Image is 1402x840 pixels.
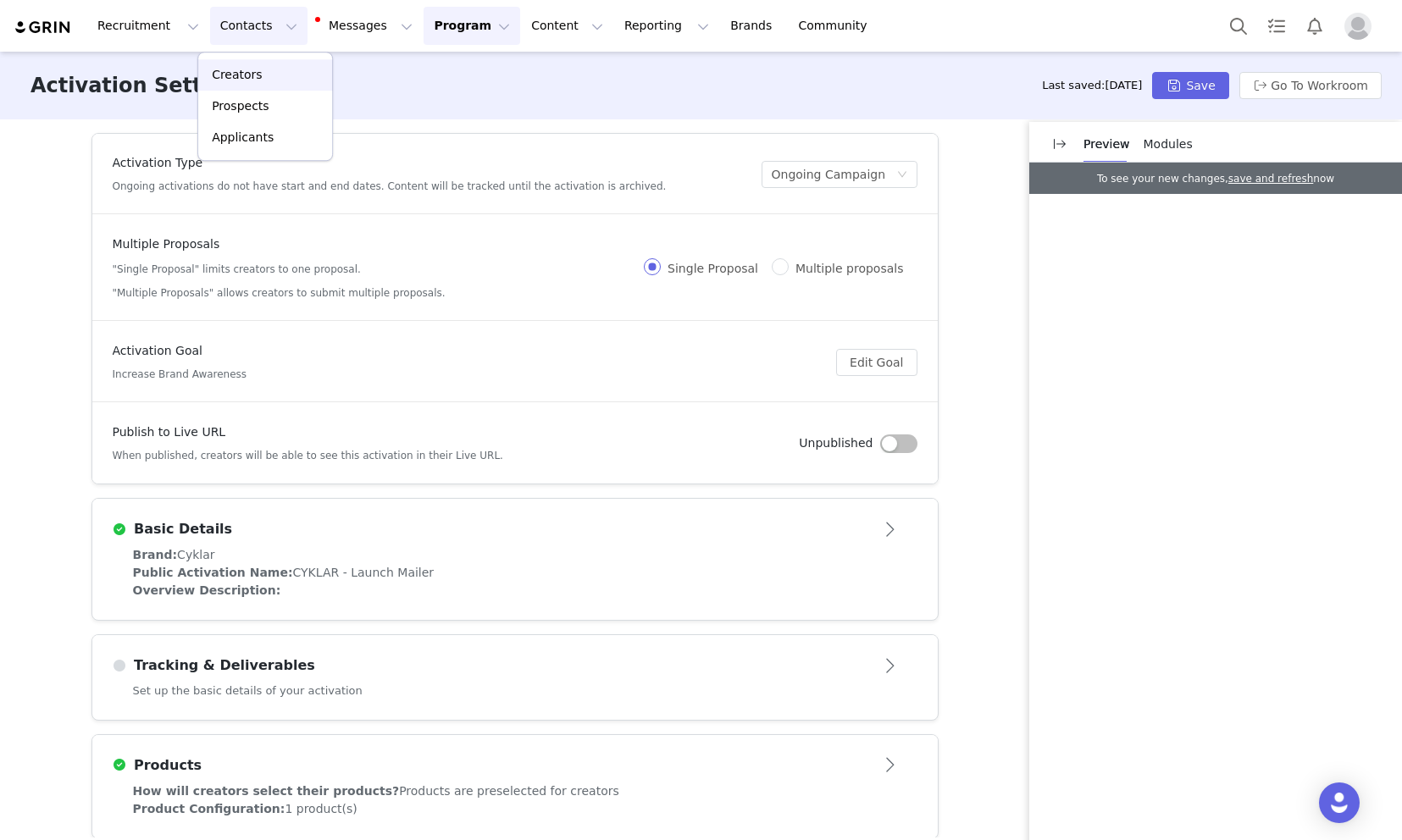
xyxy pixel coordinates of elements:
[308,7,423,45] button: Messages
[897,169,907,181] i: icon: down
[799,434,873,452] h4: Unpublished
[1152,72,1228,99] button: Save
[864,516,917,543] button: Open module
[1334,13,1388,40] button: Profile
[113,179,667,194] h5: Ongoing activations do not have start and end dates. Content will be tracked until the activation...
[1313,173,1334,185] span: now
[177,548,214,561] span: Cyklar
[210,7,308,45] button: Contacts
[661,262,765,275] span: Single Proposal
[113,423,503,441] h4: Publish to Live URL
[1344,13,1372,40] img: placeholder-profile.jpg
[864,752,917,779] button: Open module
[836,349,917,376] button: Edit Goal
[1097,173,1228,185] span: To see your new changes,
[113,448,503,463] h5: When published, creators will be able to see this activation in their Live URL.
[113,154,667,172] h4: Activation Type
[113,285,446,301] h5: "Multiple Proposals" allows creators to submit multiple proposals.
[1319,782,1360,823] div: Open Intercom Messenger
[113,342,247,360] h4: Activation Goal
[1239,72,1382,99] button: Go To Workroom
[212,129,274,146] p: Applicants
[1144,137,1193,151] span: Modules
[399,784,619,798] span: Products are preselected for creators
[285,802,357,815] span: 1 product(s)
[1296,7,1333,45] button: Notifications
[1220,7,1257,45] button: Search
[92,682,938,720] div: Set up the basic details of your activation
[127,655,315,676] h3: Tracking & Deliverables
[1083,135,1130,153] p: Preview
[293,566,435,579] span: CYKLAR - Launch Mailer
[1258,7,1295,45] a: Tasks
[212,66,263,84] p: Creators
[14,19,73,36] img: grin logo
[127,755,202,776] h3: Products
[1105,79,1142,91] span: [DATE]
[133,784,400,798] span: How will creators select their products?
[789,262,910,275] span: Multiple proposals
[772,162,886,187] div: Ongoing Campaign
[789,7,885,45] a: Community
[133,548,178,561] span: Brand:
[720,7,787,45] a: Brands
[212,97,269,115] p: Prospects
[113,235,446,253] h4: Multiple Proposals
[1228,173,1313,185] a: save and refresh
[614,7,719,45] button: Reporting
[133,583,281,597] span: Overview Description:
[521,7,613,45] button: Content
[113,367,247,382] h5: Increase Brand Awareness
[133,566,293,579] span: Public Activation Name:
[113,262,446,277] h5: "Single Proposal" limits creators to one proposal.
[87,7,209,45] button: Recruitment
[133,802,285,815] span: Product Configuration:
[424,7,520,45] button: Program
[864,652,917,679] button: Open module
[30,70,250,101] h3: Activation Settings
[127,519,232,539] h3: Basic Details
[1042,79,1142,91] span: Last saved:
